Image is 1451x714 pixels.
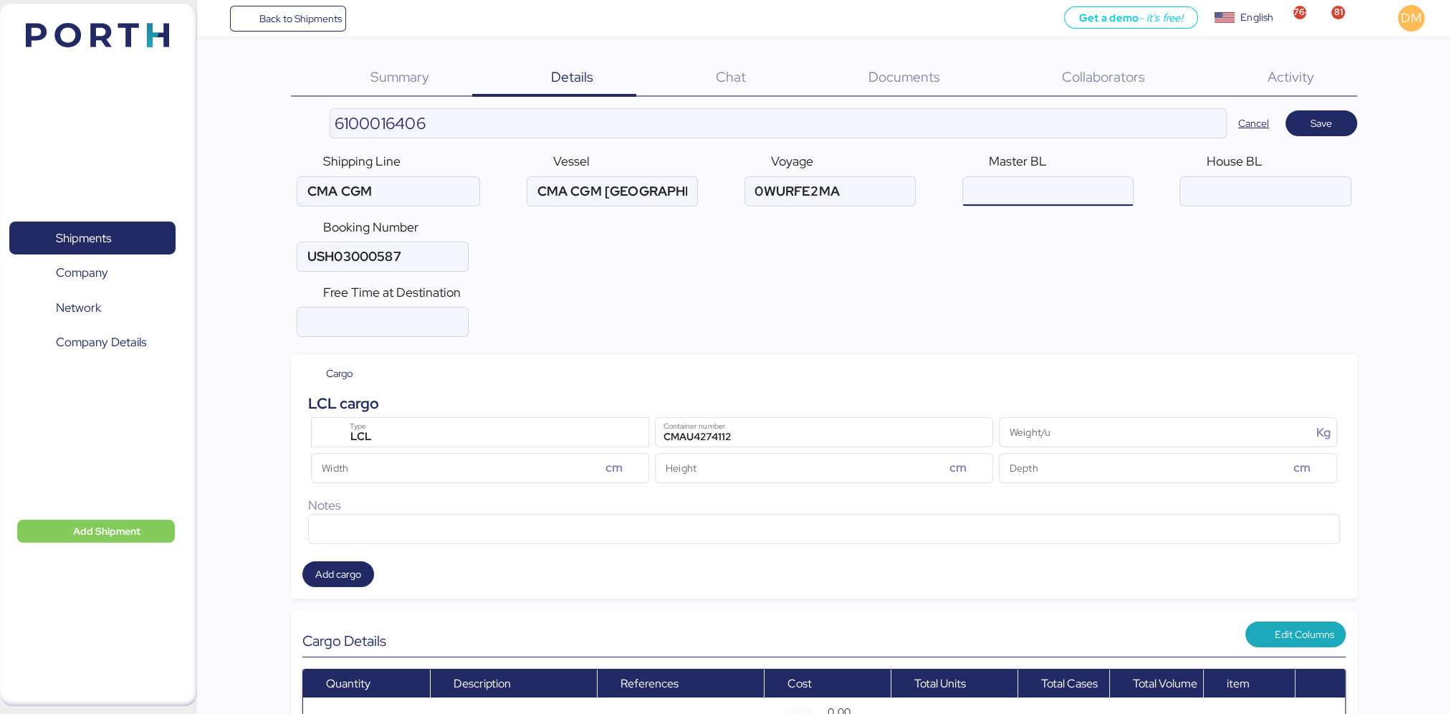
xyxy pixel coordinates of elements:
[621,676,679,691] span: References
[9,257,176,290] a: Company
[308,496,1340,515] div: Notes
[1240,10,1273,25] div: English
[914,676,966,691] span: Total Units
[326,676,370,691] span: Quantity
[308,392,379,414] div: LCL cargo
[1133,676,1197,691] span: Total Volume
[302,561,374,587] button: Add cargo
[1227,110,1280,136] button: Cancel
[326,366,353,381] span: Cargo
[656,418,992,447] input: Container number
[56,262,108,283] span: Company
[1227,676,1250,691] span: item
[1293,461,1310,474] span: cm
[868,67,939,86] span: Documents
[259,10,341,27] span: Back to Shipments
[1000,418,1311,447] input: Weight/u
[1206,153,1262,169] span: House BL
[1285,110,1357,136] button: Save
[1238,115,1269,132] span: Cancel
[553,153,590,169] span: Vessel
[1316,424,1336,442] div: Kg
[9,326,176,359] a: Company Details
[9,291,176,324] a: Network
[302,632,824,649] div: Cargo Details
[56,332,146,353] span: Company Details
[1245,622,1346,647] button: Edit Columns
[350,430,372,443] span: LCL
[323,284,461,300] span: Free Time at Destination
[370,67,429,86] span: Summary
[1275,626,1334,643] span: Edit Columns
[206,6,230,31] button: Menu
[989,153,1047,169] span: Master BL
[656,454,945,482] input: Height
[312,454,601,482] input: Width
[605,461,623,474] span: cm
[949,461,967,474] span: cm
[323,153,401,169] span: Shipping Line
[787,676,812,691] span: Cost
[56,228,111,249] span: Shipments
[771,153,813,169] span: Voyage
[1041,676,1098,691] span: Total Cases
[1311,115,1332,132] span: Save
[716,67,746,86] span: Chat
[17,520,175,543] button: Add Shipment
[9,222,176,254] a: Shipments
[56,297,101,318] span: Network
[1401,9,1421,27] span: DM
[73,523,140,540] span: Add Shipment
[1268,67,1314,86] span: Activity
[551,67,593,86] span: Details
[315,566,361,583] span: Add cargo
[1062,67,1145,86] span: Collaborators
[230,6,347,32] a: Back to Shipments
[454,676,511,691] span: Description
[1000,454,1289,482] input: Depth
[323,219,418,235] span: Booking Number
